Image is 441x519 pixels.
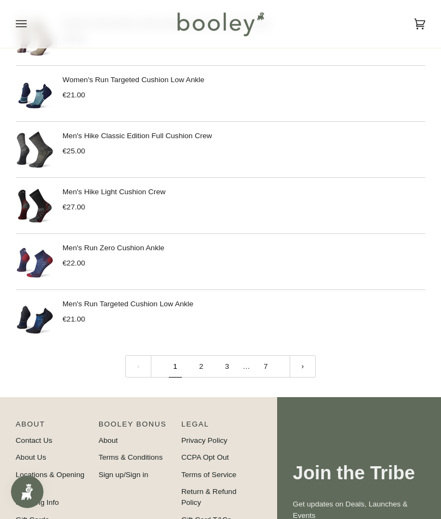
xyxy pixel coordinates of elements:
a: About [99,436,118,444]
a: Men's Hike Light Cushion Crew [63,188,166,196]
a: Men's Hike Classic Edition Full Cushion Crew [63,132,212,140]
a: About Us [16,453,46,461]
a: Men's Run Zero Cushion Ankle [63,244,164,252]
span: €22.00 [63,259,85,267]
a: Contact Us [16,436,52,444]
a: Men's Run Targeted Cushion Low Ankle [63,300,193,308]
a: Return & Refund Policy [181,487,236,506]
img: Smartwool Women's Run Targeted Cushion Low Ankle Twilight Blue - Booley Galway [16,75,54,113]
a: 3 [214,355,240,378]
span: 1 [173,362,177,370]
a: Women's Run Targeted Cushion Low Ankle [63,76,205,84]
img: Smartwool Men's Run Zero Cushion Ankle Deep Navy - Booley Galway [16,243,54,281]
p: Pipeline_Footer Sub [181,419,255,435]
a: Privacy Policy [181,436,228,444]
span: ​ [279,355,290,378]
p: Pipeline_Footer Main [16,419,90,435]
a: Terms of Service [181,471,236,479]
img: Booley [173,8,268,40]
span: €27.00 [63,203,85,211]
img: Smartwool Men's Hike Light Cushion Crew Socks Charcoal - Booley Galway [16,187,54,225]
img: Smartwool Men's Run Targeted Cushion Low Ankle Black - Booley Galway [16,299,54,337]
span: … [240,355,253,378]
h3: Join the Tribe [293,461,425,485]
p: Booley Bonus [99,419,173,435]
a: Sign up/Sign in [99,471,148,479]
span: ​ [151,355,162,378]
a: Terms & Conditions [99,453,163,461]
span: €25.00 [63,147,85,155]
img: Smartwool Men's Hike Classic Edition Full Cushion Crew Socks Deep Navy - Booley Galway [16,131,54,169]
span: €21.00 [63,315,85,323]
a: Next » [290,355,316,378]
a: 2 [188,355,215,378]
a: 7 [253,355,279,378]
iframe: Button to open loyalty program pop-up [11,475,44,508]
span: €21.00 [63,91,85,99]
a: CCPA Opt Out [181,453,229,461]
a: Locations & Opening Hours [16,471,84,490]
